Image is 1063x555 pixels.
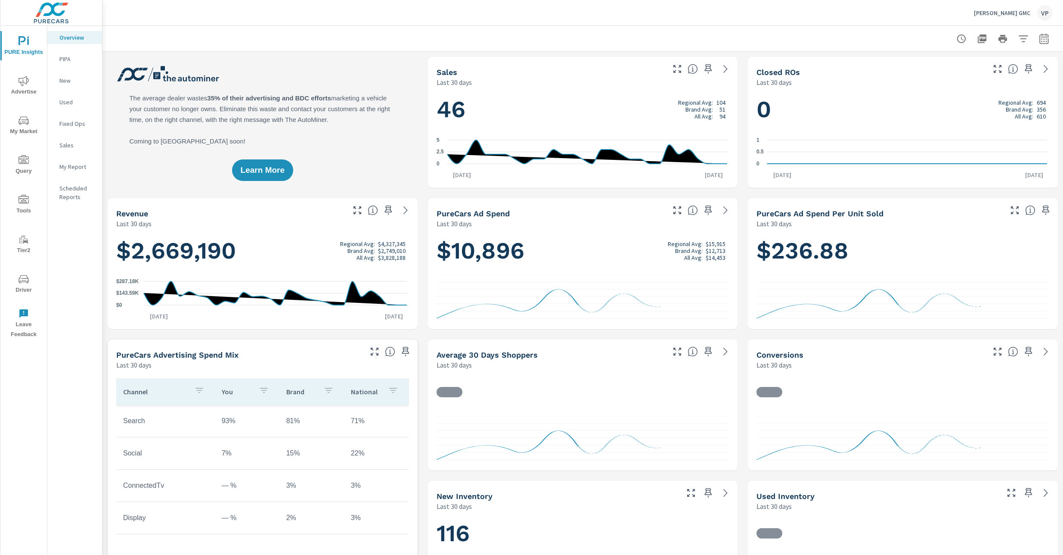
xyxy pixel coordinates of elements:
[1039,345,1053,359] a: See more details in report
[756,209,883,218] h5: PureCars Ad Spend Per Unit Sold
[756,68,800,77] h5: Closed ROs
[232,159,293,181] button: Learn More
[675,247,703,254] p: Brand Avg:
[756,492,815,501] h5: Used Inventory
[3,195,44,216] span: Tools
[3,155,44,176] span: Query
[706,240,725,247] p: $15,915
[688,205,698,215] span: Total cost of media for all PureCars channels for the selected dealership group over the selected...
[701,486,715,500] span: Save this to your personalized report
[1039,203,1053,217] span: Save this to your personalized report
[215,410,279,432] td: 93%
[368,205,378,215] span: Total sales revenue over the selected date range. [Source: This data is sourced from the dealer’s...
[0,26,47,343] div: nav menu
[47,74,102,87] div: New
[1022,486,1035,500] span: Save this to your personalized report
[991,62,1004,76] button: Make Fullscreen
[356,254,375,261] p: All Avg:
[437,218,472,229] p: Last 30 days
[756,137,759,143] text: 1
[1037,99,1046,106] p: 694
[1037,5,1053,21] div: VP
[1022,345,1035,359] span: Save this to your personalized report
[699,171,729,179] p: [DATE]
[3,36,44,57] span: PURE Insights
[116,475,215,496] td: ConnectedTv
[381,203,395,217] span: Save this to your personalized report
[344,507,409,529] td: 3%
[116,278,139,284] text: $287.18K
[1008,203,1022,217] button: Make Fullscreen
[1035,30,1053,47] button: Select Date Range
[350,203,364,217] button: Make Fullscreen
[378,254,406,261] p: $3,828,188
[286,387,316,396] p: Brand
[437,68,457,77] h5: Sales
[1039,62,1053,76] a: See more details in report
[3,274,44,295] span: Driver
[719,62,732,76] a: See more details in report
[59,76,95,85] p: New
[241,166,285,174] span: Learn More
[719,106,725,113] p: 51
[1015,113,1033,120] p: All Avg:
[116,302,122,308] text: $0
[116,350,239,359] h5: PureCars Advertising Spend Mix
[756,95,1049,124] h1: 0
[116,507,215,529] td: Display
[719,113,725,120] p: 94
[399,345,412,359] span: Save this to your personalized report
[756,350,803,359] h5: Conversions
[437,137,440,143] text: 5
[719,486,732,500] a: See more details in report
[1008,346,1018,357] span: The number of dealer-specified goals completed by a visitor. [Source: This data is provided by th...
[688,346,698,357] span: A rolling 30 day total of daily Shoppers on the dealership website, averaged over the selected da...
[437,350,538,359] h5: Average 30 Days Shoppers
[670,203,684,217] button: Make Fullscreen
[3,234,44,256] span: Tier2
[437,236,729,265] h1: $10,896
[974,9,1030,17] p: [PERSON_NAME] GMC
[215,507,279,529] td: — %
[379,312,409,321] p: [DATE]
[701,62,715,76] span: Save this to your personalized report
[1025,205,1035,215] span: Average cost of advertising per each vehicle sold at the dealer over the selected date range. The...
[47,139,102,152] div: Sales
[378,240,406,247] p: $4,327,345
[437,501,472,511] p: Last 30 days
[222,387,252,396] p: You
[716,99,725,106] p: 104
[678,99,713,106] p: Regional Avg:
[694,113,713,120] p: All Avg:
[756,149,764,155] text: 0.5
[437,95,729,124] h1: 46
[116,360,152,370] p: Last 30 days
[59,55,95,63] p: PIPA
[684,254,703,261] p: All Avg:
[144,312,174,321] p: [DATE]
[1037,113,1046,120] p: 610
[59,33,95,42] p: Overview
[437,360,472,370] p: Last 30 days
[1039,486,1053,500] a: See more details in report
[437,161,440,167] text: 0
[973,30,991,47] button: "Export Report to PDF"
[399,203,412,217] a: See more details in report
[347,247,375,254] p: Brand Avg:
[688,64,698,74] span: Number of vehicles sold by the dealership over the selected date range. [Source: This data is sou...
[368,345,381,359] button: Make Fullscreen
[47,53,102,65] div: PIPA
[437,519,729,548] h1: 116
[756,360,792,370] p: Last 30 days
[701,203,715,217] span: Save this to your personalized report
[437,77,472,87] p: Last 30 days
[116,236,409,265] h1: $2,669,190
[1022,62,1035,76] span: Save this to your personalized report
[59,141,95,150] p: Sales
[1008,64,1018,74] span: Number of Repair Orders Closed by the selected dealership group over the selected time range. [So...
[59,98,95,106] p: Used
[767,171,797,179] p: [DATE]
[116,218,152,229] p: Last 30 days
[701,345,715,359] span: Save this to your personalized report
[116,290,139,296] text: $143.59K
